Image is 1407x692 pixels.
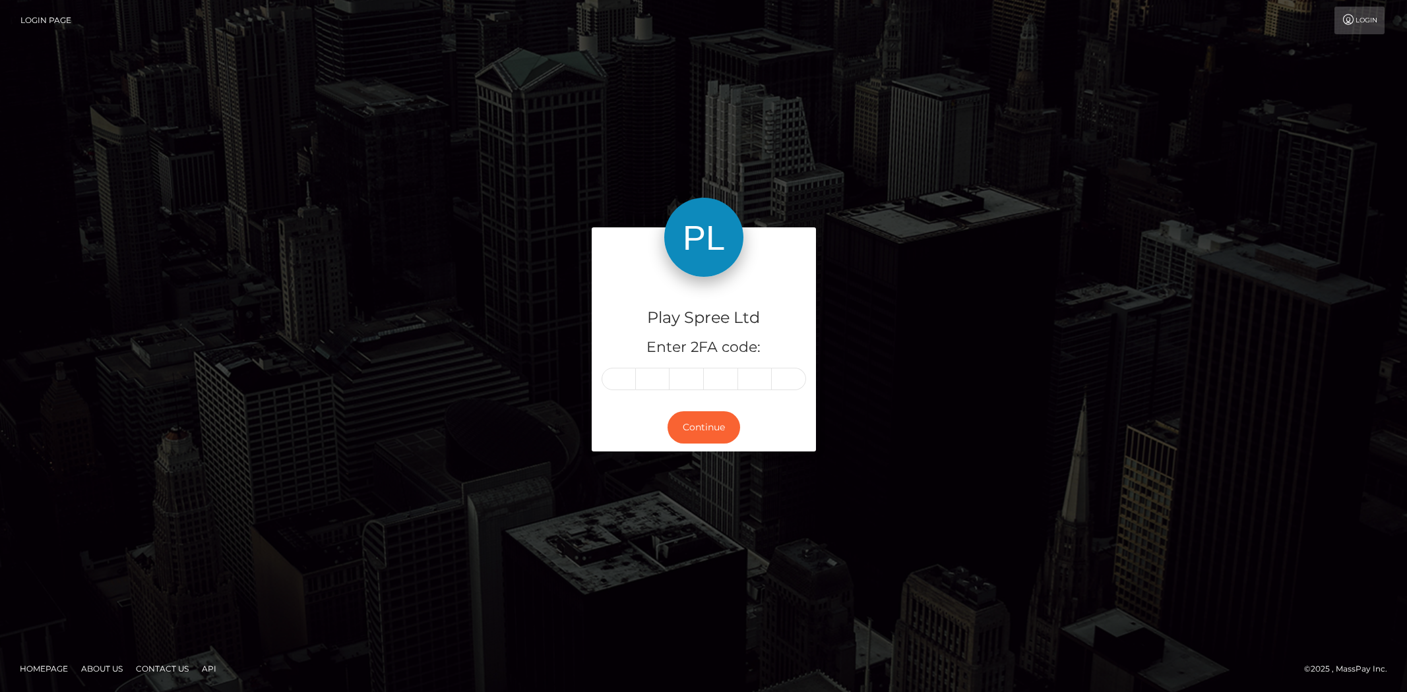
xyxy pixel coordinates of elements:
a: Login Page [20,7,71,34]
a: About Us [76,658,128,679]
h5: Enter 2FA code: [602,337,806,358]
a: Contact Us [131,658,194,679]
a: API [197,658,222,679]
button: Continue [668,411,740,444]
div: © 2025 , MassPay Inc. [1304,662,1397,676]
a: Login [1334,7,1385,34]
a: Homepage [15,658,73,679]
h4: Play Spree Ltd [602,306,806,330]
img: Play Spree Ltd [664,198,743,277]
